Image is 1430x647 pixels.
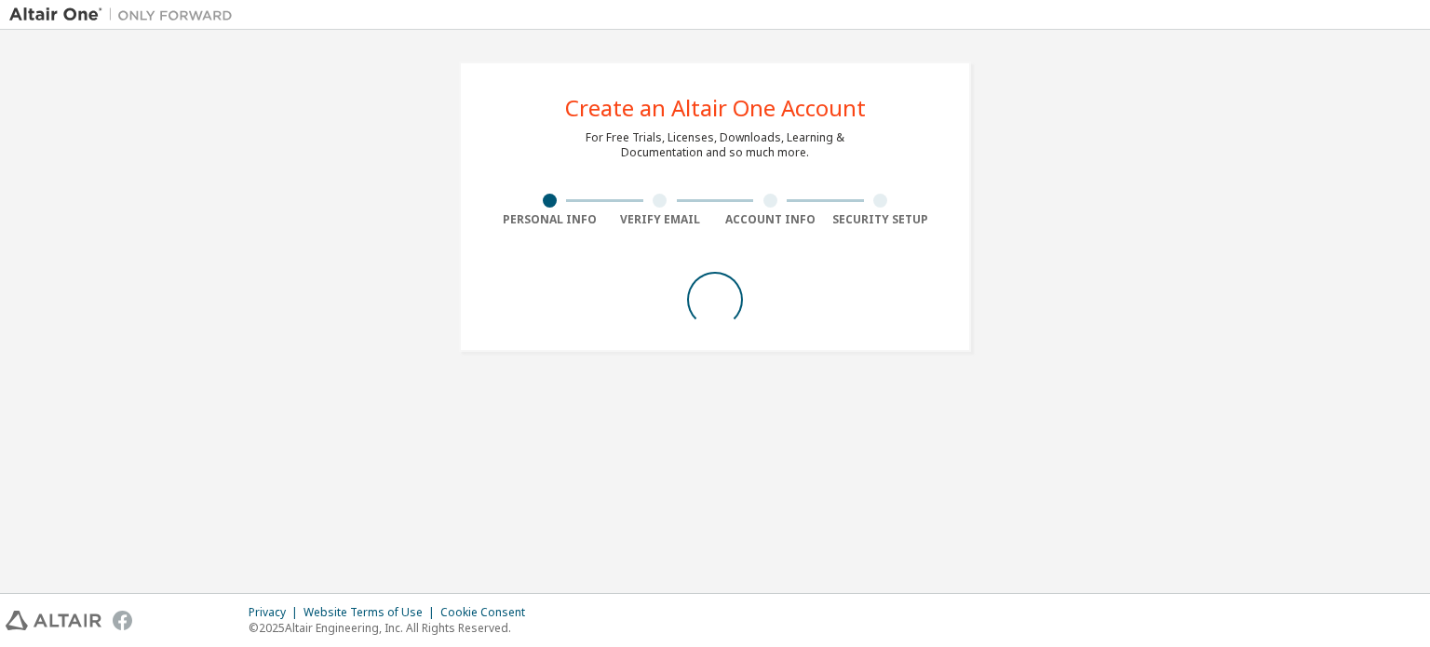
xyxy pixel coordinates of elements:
div: For Free Trials, Licenses, Downloads, Learning & Documentation and so much more. [586,130,844,160]
div: Personal Info [494,212,605,227]
div: Privacy [249,605,304,620]
img: Altair One [9,6,242,24]
div: Cookie Consent [440,605,536,620]
div: Create an Altair One Account [565,97,866,119]
img: altair_logo.svg [6,611,101,630]
div: Security Setup [826,212,937,227]
div: Verify Email [605,212,716,227]
div: Account Info [715,212,826,227]
div: Website Terms of Use [304,605,440,620]
img: facebook.svg [113,611,132,630]
p: © 2025 Altair Engineering, Inc. All Rights Reserved. [249,620,536,636]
